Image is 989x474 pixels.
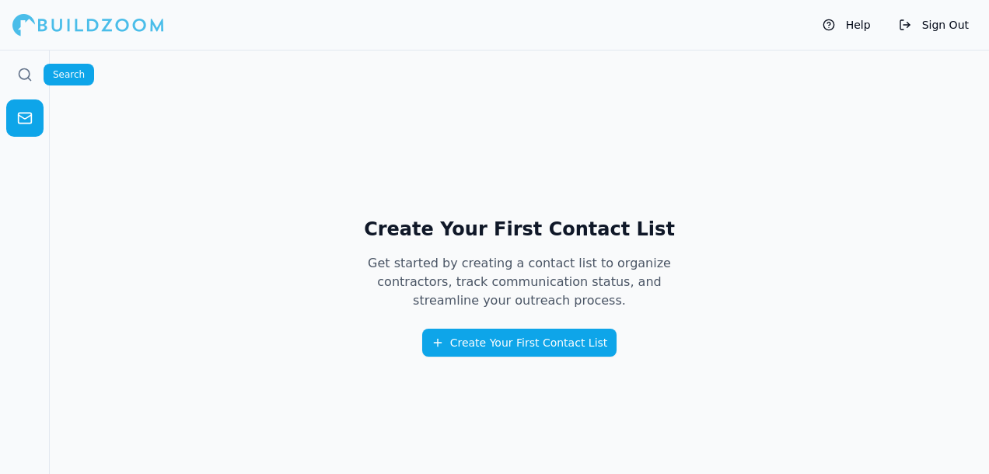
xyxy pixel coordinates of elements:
[345,254,694,310] p: Get started by creating a contact list to organize contractors, track communication status, and s...
[815,12,879,37] button: Help
[53,68,85,81] p: Search
[345,217,694,242] h1: Create Your First Contact List
[422,329,617,357] button: Create Your First Contact List
[891,12,977,37] button: Sign Out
